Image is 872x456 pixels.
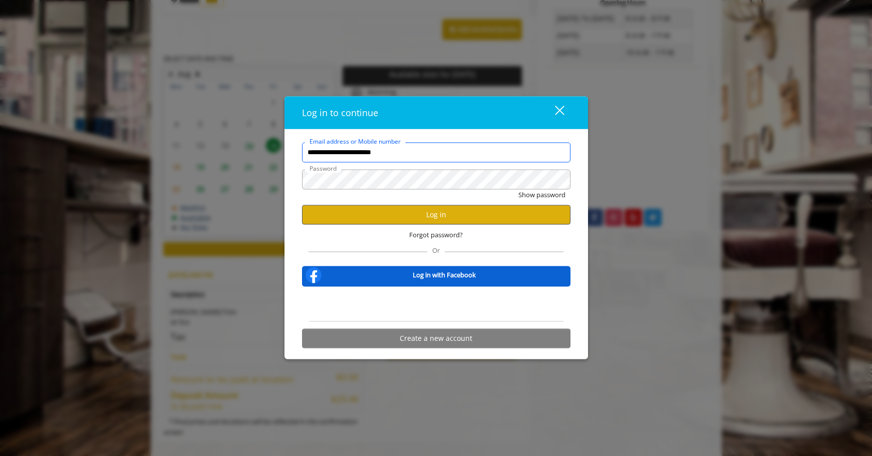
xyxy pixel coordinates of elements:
input: Password [302,169,570,189]
button: Show password [518,189,565,200]
span: Or [427,245,445,254]
label: Password [305,163,342,173]
span: Log in to continue [302,106,378,118]
img: facebook-logo [304,265,324,285]
button: Create a new account [302,328,570,348]
iframe: Sign in with Google Button [385,293,487,315]
b: Log in with Facebook [413,270,476,280]
span: Forgot password? [409,229,463,240]
button: close dialog [536,102,570,123]
label: Email address or Mobile number [305,136,406,146]
button: Log in [302,205,570,224]
div: close dialog [543,105,563,120]
input: Email address or Mobile number [302,142,570,162]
